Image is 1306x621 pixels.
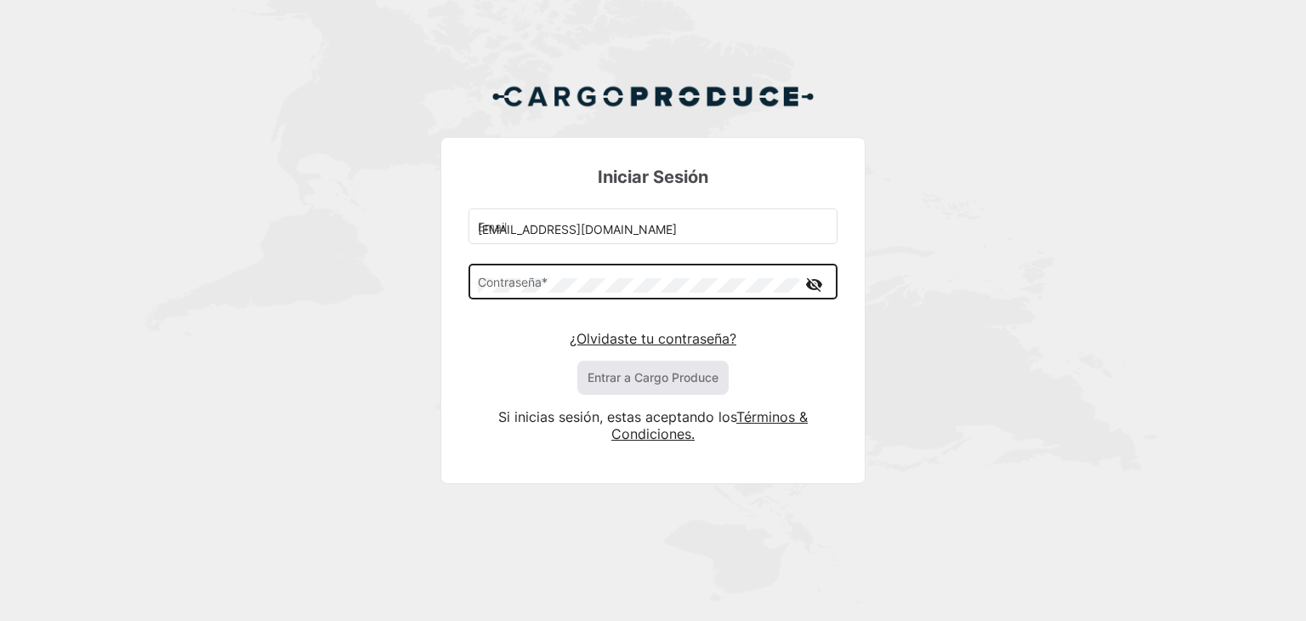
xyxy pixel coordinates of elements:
[498,408,736,425] span: Si inicias sesión, estas aceptando los
[611,408,808,442] a: Términos & Condiciones.
[570,330,736,347] a: ¿Olvidaste tu contraseña?
[468,165,838,189] h3: Iniciar Sesión
[491,76,815,117] img: Cargo Produce Logo
[803,274,824,295] mat-icon: visibility_off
